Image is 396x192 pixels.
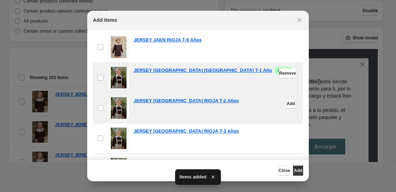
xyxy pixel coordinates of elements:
[286,99,296,109] button: Add
[278,168,290,173] span: Close
[294,168,302,173] span: Add
[279,68,296,78] button: Remove
[134,67,272,74] a: JERSEY [GEOGRAPHIC_DATA] [GEOGRAPHIC_DATA] T-1 Año
[134,128,239,135] a: JERSEY [GEOGRAPHIC_DATA] RIOJA T-3 Años
[93,16,117,24] h2: Add items
[134,158,299,172] a: [GEOGRAPHIC_DATA] [GEOGRAPHIC_DATA] [GEOGRAPHIC_DATA] T-4 Años
[287,101,295,107] span: Add
[293,166,303,176] button: Add
[294,15,305,25] button: Close
[179,173,207,181] span: Items added
[279,70,296,76] span: Remove
[278,166,290,176] button: Close
[134,36,202,44] a: JERSEY JAEN RIOJA T-6 Años
[278,68,290,73] span: Added
[134,97,239,104] a: JERSEY [GEOGRAPHIC_DATA] RIOJA T-2 Años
